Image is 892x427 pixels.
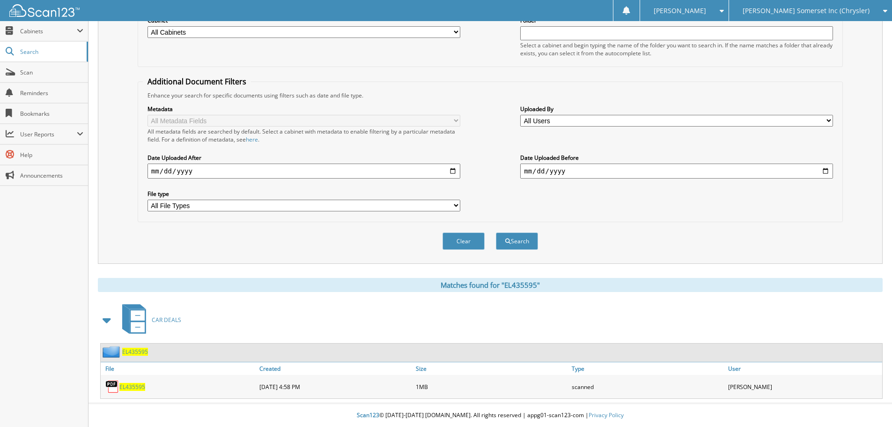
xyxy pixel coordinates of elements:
a: Size [413,362,570,375]
button: Clear [442,232,485,250]
span: [PERSON_NAME] [654,8,706,14]
a: Type [569,362,726,375]
div: All metadata fields are searched by default. Select a cabinet with metadata to enable filtering b... [147,127,460,143]
span: Announcements [20,172,83,180]
span: Cabinets [20,27,77,35]
input: start [147,164,460,179]
label: Date Uploaded After [147,154,460,162]
a: File [101,362,257,375]
a: CAR DEALS [117,301,181,338]
span: Bookmarks [20,110,83,118]
label: Metadata [147,105,460,113]
img: scan123-logo-white.svg [9,4,80,17]
img: folder2.png [103,346,122,358]
span: User Reports [20,130,77,138]
div: [PERSON_NAME] [726,377,882,396]
a: User [726,362,882,375]
div: Matches found for "EL435595" [98,278,883,292]
div: © [DATE]-[DATE] [DOMAIN_NAME]. All rights reserved | appg01-scan123-com | [88,404,892,427]
span: Scan123 [357,411,379,419]
label: Uploaded By [520,105,833,113]
iframe: Chat Widget [845,382,892,427]
div: [DATE] 4:58 PM [257,377,413,396]
input: end [520,164,833,179]
button: Search [496,232,538,250]
div: 1MB [413,377,570,396]
label: File type [147,190,460,198]
span: Search [20,48,82,56]
a: here [246,135,258,143]
span: Reminders [20,89,83,97]
span: [PERSON_NAME] Somerset Inc (Chrysler) [743,8,870,14]
a: EL435595 [122,348,148,356]
div: scanned [569,377,726,396]
span: CAR DEALS [152,316,181,324]
a: Privacy Policy [589,411,624,419]
div: Select a cabinet and begin typing the name of the folder you want to search in. If the name match... [520,41,833,57]
span: Scan [20,68,83,76]
label: Date Uploaded Before [520,154,833,162]
a: EL435595 [119,383,145,391]
span: Help [20,151,83,159]
img: PDF.png [105,380,119,394]
legend: Additional Document Filters [143,76,251,87]
div: Enhance your search for specific documents using filters such as date and file type. [143,91,838,99]
a: Created [257,362,413,375]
